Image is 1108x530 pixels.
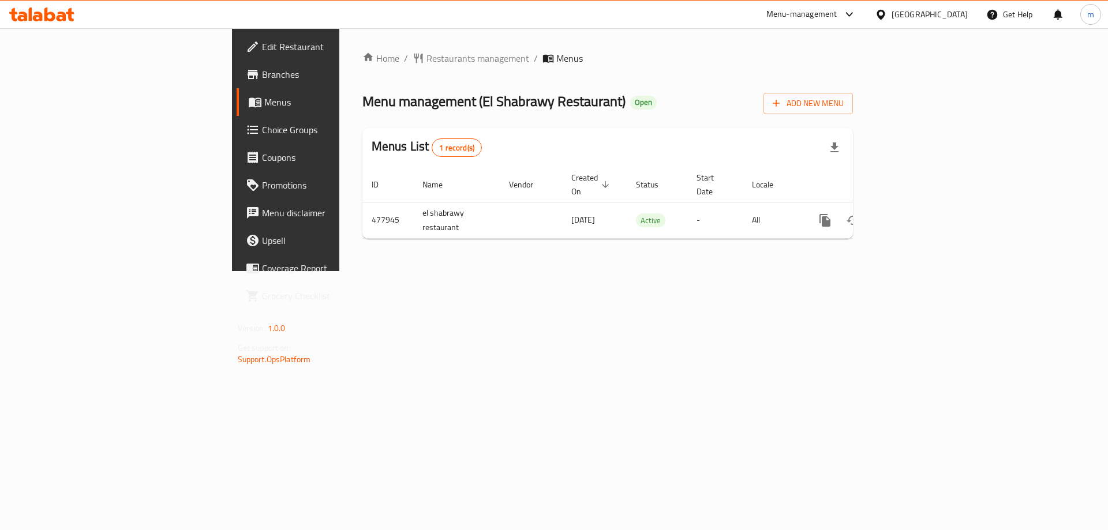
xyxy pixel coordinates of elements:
[262,123,408,137] span: Choice Groups
[413,51,529,65] a: Restaurants management
[422,178,458,191] span: Name
[892,8,968,21] div: [GEOGRAPHIC_DATA]
[763,93,853,114] button: Add New Menu
[262,40,408,54] span: Edit Restaurant
[237,199,417,227] a: Menu disclaimer
[372,138,482,157] h2: Menus List
[362,88,626,114] span: Menu management ( El Shabrawy Restaurant )
[509,178,548,191] span: Vendor
[413,202,500,238] td: el shabrawy restaurant
[372,178,394,191] span: ID
[556,51,583,65] span: Menus
[237,144,417,171] a: Coupons
[432,142,481,153] span: 1 record(s)
[362,51,854,65] nav: breadcrumb
[636,214,665,227] span: Active
[237,88,417,116] a: Menus
[237,116,417,144] a: Choice Groups
[262,67,408,81] span: Branches
[238,321,266,336] span: Version:
[237,282,417,310] a: Grocery Checklist
[238,340,291,355] span: Get support on:
[362,167,931,239] table: enhanced table
[766,7,837,21] div: Menu-management
[262,151,408,164] span: Coupons
[697,171,729,198] span: Start Date
[432,138,482,157] div: Total records count
[426,51,529,65] span: Restaurants management
[237,227,417,254] a: Upsell
[238,352,311,367] a: Support.OpsPlatform
[237,61,417,88] a: Branches
[773,96,844,111] span: Add New Menu
[571,212,595,227] span: [DATE]
[630,96,657,110] div: Open
[237,171,417,199] a: Promotions
[262,261,408,275] span: Coverage Report
[571,171,613,198] span: Created On
[237,254,417,282] a: Coverage Report
[636,213,665,227] div: Active
[534,51,538,65] li: /
[237,33,417,61] a: Edit Restaurant
[262,206,408,220] span: Menu disclaimer
[262,234,408,247] span: Upsell
[262,178,408,192] span: Promotions
[752,178,788,191] span: Locale
[802,167,931,202] th: Actions
[630,97,657,107] span: Open
[268,321,286,336] span: 1.0.0
[264,95,408,109] span: Menus
[636,178,673,191] span: Status
[839,206,867,234] button: Change Status
[743,202,802,238] td: All
[1087,8,1094,21] span: m
[821,134,848,161] div: Export file
[262,289,408,303] span: Grocery Checklist
[687,202,743,238] td: -
[811,206,839,234] button: more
